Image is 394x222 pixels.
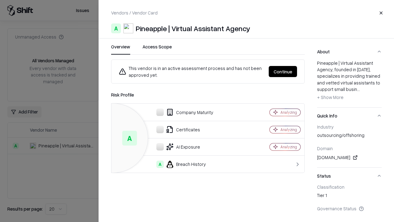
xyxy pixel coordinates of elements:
div: Pineapple | Virtual Assistant Agency, founded in [DATE], specializes in providing trained and vet... [317,60,382,102]
div: Tier 1 [317,192,382,201]
button: Overview [111,43,130,55]
div: outsourcing/offshoring [317,132,382,141]
p: Vendors / Vendor Card [111,10,158,16]
span: ... [357,86,360,92]
div: [DOMAIN_NAME] [317,154,382,161]
div: A [122,131,137,146]
div: Classification [317,184,382,190]
div: Analyzing [280,144,297,150]
div: Analyzing [280,110,297,115]
div: Certificates [116,126,248,133]
button: About [317,43,382,60]
div: A [111,23,121,33]
div: Domain [317,146,382,151]
div: Industry [317,124,382,129]
div: Pineapple | Virtual Assistant Agency [136,23,250,33]
div: Company Maturity [116,109,248,116]
button: Quick Info [317,108,382,124]
div: AI Exposure [116,143,248,150]
div: Risk Profile [111,91,305,98]
div: Quick Info [317,124,382,167]
button: + Show More [317,92,344,102]
div: Governance Status [317,206,382,211]
div: Analyzing [280,127,297,132]
img: Pineapple | Virtual Assistant Agency [123,23,133,33]
div: Breach History [116,161,248,168]
div: This vendor is in an active assessment process and has not been approved yet. [119,65,264,78]
button: Status [317,168,382,184]
button: Access Scope [143,43,172,55]
div: A [156,161,164,168]
span: + Show More [317,94,344,100]
div: About [317,60,382,107]
button: Continue [269,66,297,77]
